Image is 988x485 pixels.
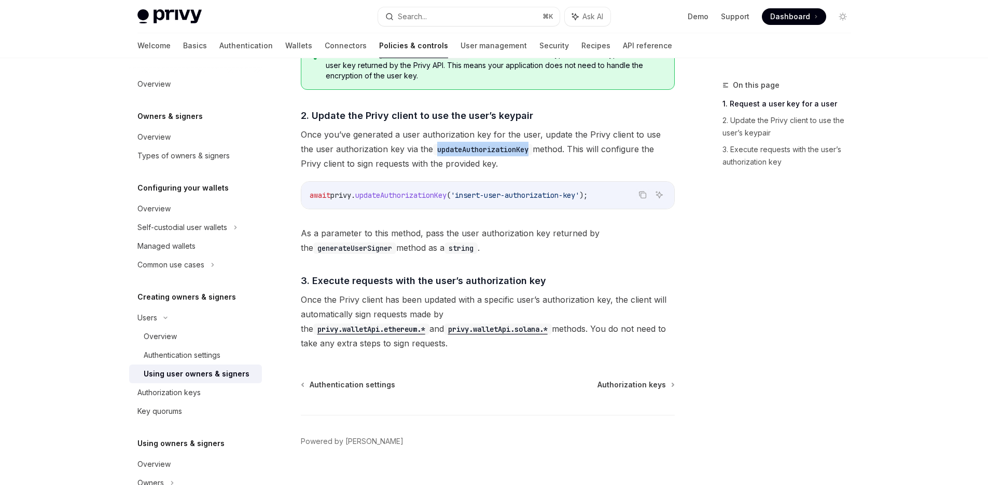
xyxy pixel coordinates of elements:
[129,199,262,218] a: Overview
[183,33,207,58] a: Basics
[137,240,196,252] div: Managed wallets
[461,33,527,58] a: User management
[129,75,262,93] a: Overview
[129,237,262,255] a: Managed wallets
[129,346,262,365] a: Authentication settings
[129,383,262,402] a: Authorization keys
[451,191,579,200] span: 'insert-user-authorization-key'
[433,144,533,155] code: updateAuthorizationKey
[137,405,182,417] div: Key quorums
[137,150,230,162] div: Types of owners & signers
[137,291,236,303] h5: Creating owners & signers
[447,191,451,200] span: (
[129,365,262,383] a: Using user owners & signers
[652,188,666,201] button: Ask AI
[313,324,429,334] a: privy.walletApi.ethereum.*
[721,11,749,22] a: Support
[137,312,157,324] div: Users
[762,8,826,25] a: Dashboard
[542,12,553,21] span: ⌘ K
[378,7,560,26] button: Search...⌘K
[834,8,851,25] button: Toggle dark mode
[144,349,220,361] div: Authentication settings
[129,128,262,146] a: Overview
[444,243,478,254] code: string
[137,259,204,271] div: Common use cases
[444,324,552,334] a: privy.walletApi.solana.*
[137,437,225,450] h5: Using owners & signers
[313,324,429,335] code: privy.walletApi.ethereum.*
[137,182,229,194] h5: Configuring your wallets
[301,109,533,123] span: 2. Update the Privy client to use the user’s keypair
[129,146,262,165] a: Types of owners & signers
[379,33,448,58] a: Policies & controls
[330,191,351,200] span: privy
[581,33,610,58] a: Recipes
[722,141,859,170] a: 3. Execute requests with the user’s authorization key
[301,292,675,351] span: Once the Privy client has been updated with a specific user’s authorization key, the client will ...
[144,368,249,380] div: Using user owners & signers
[137,33,171,58] a: Welcome
[137,458,171,470] div: Overview
[310,380,395,390] span: Authentication settings
[722,96,859,112] a: 1. Request a user key for a user
[285,33,312,58] a: Wallets
[398,10,427,23] div: Search...
[539,33,569,58] a: Security
[137,221,227,234] div: Self-custodial user wallets
[355,191,447,200] span: updateAuthorizationKey
[597,380,674,390] a: Authorization keys
[770,11,810,22] span: Dashboard
[636,188,649,201] button: Copy the contents from the code block
[325,33,367,58] a: Connectors
[301,436,403,447] a: Powered by [PERSON_NAME]
[301,226,675,255] span: As a parameter to this method, pass the user authorization key returned by the method as a .
[301,274,546,288] span: 3. Execute requests with the user’s authorization key
[129,455,262,474] a: Overview
[582,11,603,22] span: Ask AI
[129,402,262,421] a: Key quorums
[137,386,201,399] div: Authorization keys
[597,380,666,390] span: Authorization keys
[565,7,610,26] button: Ask AI
[579,191,588,200] span: );
[301,127,675,171] span: Once you’ve generated a user authorization key for the user, update the Privy client to use the u...
[129,327,262,346] a: Overview
[137,131,171,143] div: Overview
[326,49,663,81] span: Under the hood, the method handles the encryption and decryption of the user key returned by the ...
[137,9,202,24] img: light logo
[219,33,273,58] a: Authentication
[351,191,355,200] span: .
[722,112,859,141] a: 2. Update the Privy client to use the user’s keypair
[688,11,708,22] a: Demo
[137,203,171,215] div: Overview
[137,78,171,90] div: Overview
[137,110,203,123] h5: Owners & signers
[733,79,780,91] span: On this page
[144,330,177,343] div: Overview
[313,243,396,254] code: generateUserSigner
[444,324,552,335] code: privy.walletApi.solana.*
[302,380,395,390] a: Authentication settings
[623,33,672,58] a: API reference
[310,191,330,200] span: await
